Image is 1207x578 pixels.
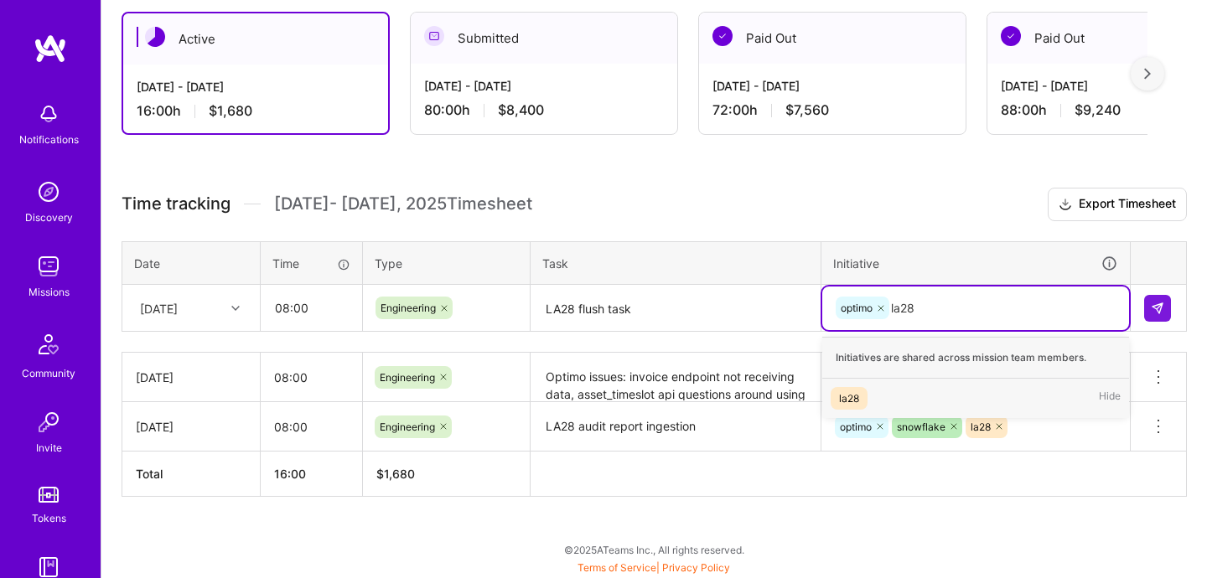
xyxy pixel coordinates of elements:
[971,421,991,433] span: la28
[699,13,966,64] div: Paid Out
[411,13,677,64] div: Submitted
[140,299,178,317] div: [DATE]
[19,131,79,148] div: Notifications
[578,561,730,574] span: |
[363,241,531,285] th: Type
[39,487,59,503] img: tokens
[1099,387,1121,410] span: Hide
[424,26,444,46] img: Submitted
[1075,101,1121,119] span: $9,240
[841,302,873,314] span: optimo
[122,452,261,497] th: Total
[261,355,362,400] input: HH:MM
[498,101,544,119] span: $8,400
[380,421,435,433] span: Engineering
[122,241,261,285] th: Date
[839,390,859,407] div: la28
[272,255,350,272] div: Time
[840,421,872,433] span: optimo
[822,337,1129,379] div: Initiatives are shared across mission team members.
[376,467,415,481] span: $ 1,680
[1144,295,1173,322] div: null
[32,97,65,131] img: bell
[1048,188,1187,221] button: Export Timesheet
[1151,302,1164,315] img: Submit
[28,283,70,301] div: Missions
[123,13,388,65] div: Active
[424,101,664,119] div: 80:00 h
[136,418,246,436] div: [DATE]
[261,452,363,497] th: 16:00
[34,34,67,64] img: logo
[28,324,69,364] img: Community
[137,102,375,120] div: 16:00 h
[274,194,532,214] span: [DATE] - [DATE] , 2025 Timesheet
[32,250,65,283] img: teamwork
[145,27,165,47] img: Active
[36,439,62,457] div: Invite
[897,421,945,433] span: snowflake
[381,302,436,314] span: Engineering
[532,404,819,450] textarea: LA28 audit report ingestion
[32,509,66,527] div: Tokens
[833,254,1118,273] div: Initiative
[137,78,375,95] div: [DATE] - [DATE]
[25,209,73,226] div: Discovery
[22,364,75,382] div: Community
[578,561,656,574] a: Terms of Service
[261,405,362,449] input: HH:MM
[122,194,231,214] span: Time tracking
[262,286,361,330] input: HH:MM
[1059,196,1072,214] i: icon Download
[712,101,952,119] div: 72:00 h
[32,175,65,209] img: discovery
[424,77,664,95] div: [DATE] - [DATE]
[712,77,952,95] div: [DATE] - [DATE]
[785,101,829,119] span: $7,560
[1144,68,1151,80] img: right
[32,405,65,439] img: Invite
[1001,26,1021,46] img: Paid Out
[662,561,730,574] a: Privacy Policy
[532,286,819,331] textarea: LA28 flush task
[531,241,821,285] th: Task
[136,369,246,386] div: [DATE]
[231,304,240,312] i: icon Chevron
[209,102,252,120] span: $1,680
[380,371,435,384] span: Engineering
[712,26,733,46] img: Paid Out
[532,354,819,400] textarea: Optimo issues: invoice endpoint not receiving data, asset_timeslot api questions around using eve...
[101,529,1207,570] div: © 2025 ATeams Inc., All rights reserved.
